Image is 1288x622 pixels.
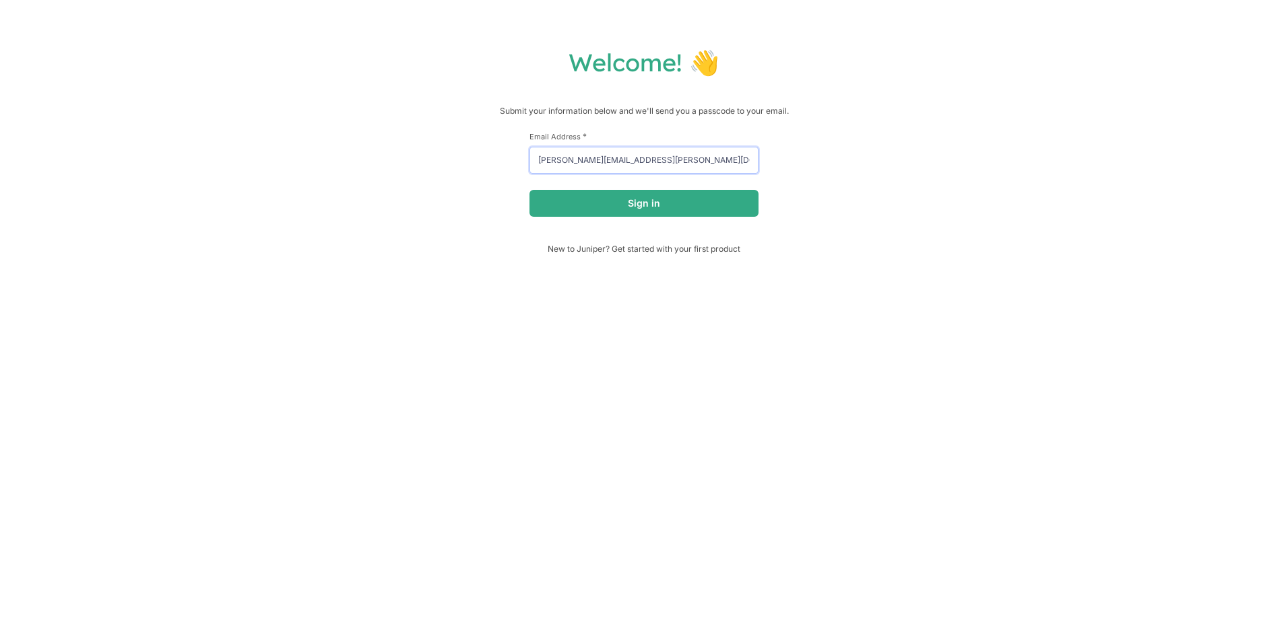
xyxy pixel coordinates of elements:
[529,147,759,174] input: email@example.com
[529,131,759,141] label: Email Address
[529,190,759,217] button: Sign in
[13,47,1275,77] h1: Welcome! 👋
[529,244,759,254] span: New to Juniper? Get started with your first product
[13,104,1275,118] p: Submit your information below and we'll send you a passcode to your email.
[583,131,587,141] span: This field is required.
